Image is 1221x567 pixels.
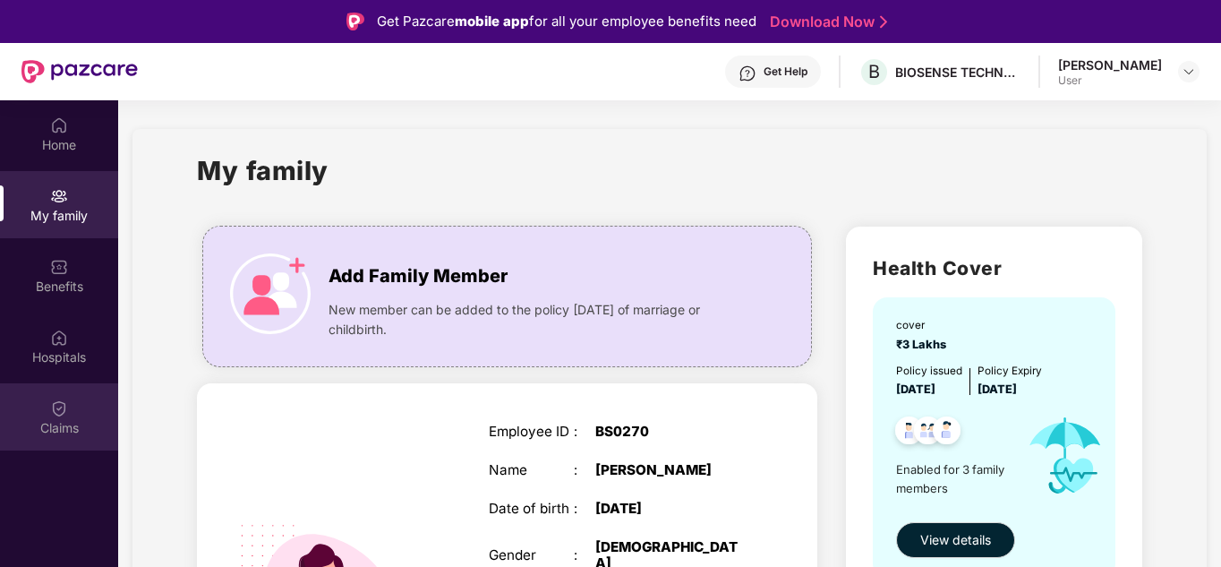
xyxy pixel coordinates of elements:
span: Add Family Member [329,262,508,290]
div: [DATE] [595,501,745,517]
h1: My family [197,150,329,191]
strong: mobile app [455,13,529,30]
img: svg+xml;base64,PHN2ZyB3aWR0aD0iMjAiIGhlaWdodD0iMjAiIHZpZXdCb3g9IjAgMCAyMCAyMCIgZmlsbD0ibm9uZSIgeG... [50,187,68,205]
div: Name [489,462,575,478]
div: Date of birth [489,501,575,517]
button: View details [896,522,1015,558]
div: : [574,547,595,563]
span: [DATE] [978,382,1017,396]
div: Get Help [764,64,807,79]
a: Download Now [770,13,882,31]
span: Enabled for 3 family members [896,460,1012,497]
img: icon [230,253,311,334]
img: svg+xml;base64,PHN2ZyBpZD0iQmVuZWZpdHMiIHhtbG5zPSJodHRwOi8vd3d3LnczLm9yZy8yMDAwL3N2ZyIgd2lkdGg9Ij... [50,258,68,276]
img: svg+xml;base64,PHN2ZyBpZD0iSGVscC0zMngzMiIgeG1sbnM9Imh0dHA6Ly93d3cudzMub3JnLzIwMDAvc3ZnIiB3aWR0aD... [739,64,756,82]
div: [PERSON_NAME] [1058,56,1162,73]
div: Policy Expiry [978,363,1042,380]
div: cover [896,317,952,334]
div: : [574,501,595,517]
div: Gender [489,547,575,563]
img: Logo [346,13,364,30]
div: BS0270 [595,424,745,440]
div: Policy issued [896,363,962,380]
div: User [1058,73,1162,88]
img: svg+xml;base64,PHN2ZyB4bWxucz0iaHR0cDovL3d3dy53My5vcmcvMjAwMC9zdmciIHdpZHRoPSI0OC45NDMiIGhlaWdodD... [925,411,969,455]
span: ₹3 Lakhs [896,338,952,351]
span: View details [920,530,991,550]
div: [PERSON_NAME] [595,462,745,478]
div: Get Pazcare for all your employee benefits need [377,11,756,32]
span: [DATE] [896,382,935,396]
img: icon [1012,399,1117,512]
img: svg+xml;base64,PHN2ZyBpZD0iQ2xhaW0iIHhtbG5zPSJodHRwOi8vd3d3LnczLm9yZy8yMDAwL3N2ZyIgd2lkdGg9IjIwIi... [50,399,68,417]
div: Employee ID [489,424,575,440]
span: B [868,61,880,82]
img: Stroke [880,13,887,31]
img: svg+xml;base64,PHN2ZyB4bWxucz0iaHR0cDovL3d3dy53My5vcmcvMjAwMC9zdmciIHdpZHRoPSI0OC45NDMiIGhlaWdodD... [887,411,931,455]
img: svg+xml;base64,PHN2ZyBpZD0iSG9tZSIgeG1sbnM9Imh0dHA6Ly93d3cudzMub3JnLzIwMDAvc3ZnIiB3aWR0aD0iMjAiIG... [50,116,68,134]
div: : [574,462,595,478]
div: : [574,424,595,440]
h2: Health Cover [873,253,1115,283]
img: svg+xml;base64,PHN2ZyBpZD0iRHJvcGRvd24tMzJ4MzIiIHhtbG5zPSJodHRwOi8vd3d3LnczLm9yZy8yMDAwL3N2ZyIgd2... [1182,64,1196,79]
div: BIOSENSE TECHNOLOGIES PRIVATE LIMITED [895,64,1020,81]
span: New member can be added to the policy [DATE] of marriage or childbirth. [329,300,744,339]
img: New Pazcare Logo [21,60,138,83]
img: svg+xml;base64,PHN2ZyB4bWxucz0iaHR0cDovL3d3dy53My5vcmcvMjAwMC9zdmciIHdpZHRoPSI0OC45MTUiIGhlaWdodD... [906,411,950,455]
img: svg+xml;base64,PHN2ZyBpZD0iSG9zcGl0YWxzIiB4bWxucz0iaHR0cDovL3d3dy53My5vcmcvMjAwMC9zdmciIHdpZHRoPS... [50,329,68,347]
